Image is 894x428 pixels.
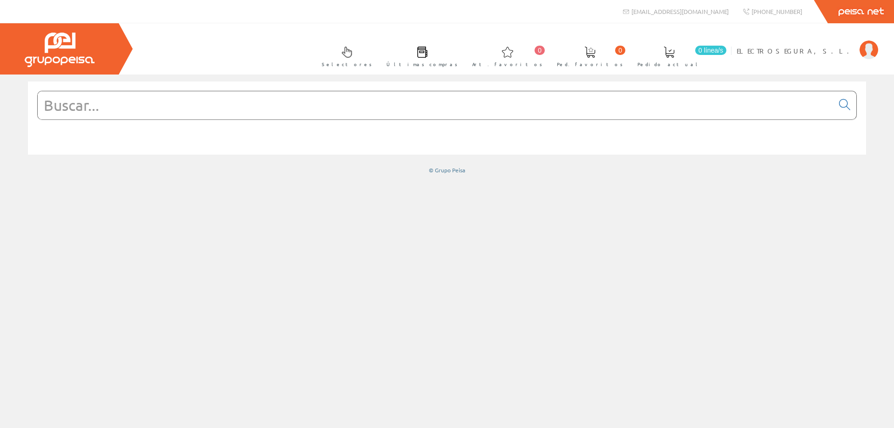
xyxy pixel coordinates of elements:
[628,39,729,73] a: 0 línea/s Pedido actual
[615,46,625,55] span: 0
[386,60,458,69] span: Últimas compras
[695,46,726,55] span: 0 línea/s
[557,60,623,69] span: Ped. favoritos
[377,39,462,73] a: Últimas compras
[535,46,545,55] span: 0
[28,166,866,174] div: © Grupo Peisa
[25,33,95,67] img: Grupo Peisa
[631,7,729,15] span: [EMAIL_ADDRESS][DOMAIN_NAME]
[312,39,377,73] a: Selectores
[737,39,878,48] a: ELECTROSEGURA, S.L.
[472,60,542,69] span: Art. favoritos
[322,60,372,69] span: Selectores
[38,91,833,119] input: Buscar...
[637,60,701,69] span: Pedido actual
[737,46,855,55] span: ELECTROSEGURA, S.L.
[752,7,802,15] span: [PHONE_NUMBER]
